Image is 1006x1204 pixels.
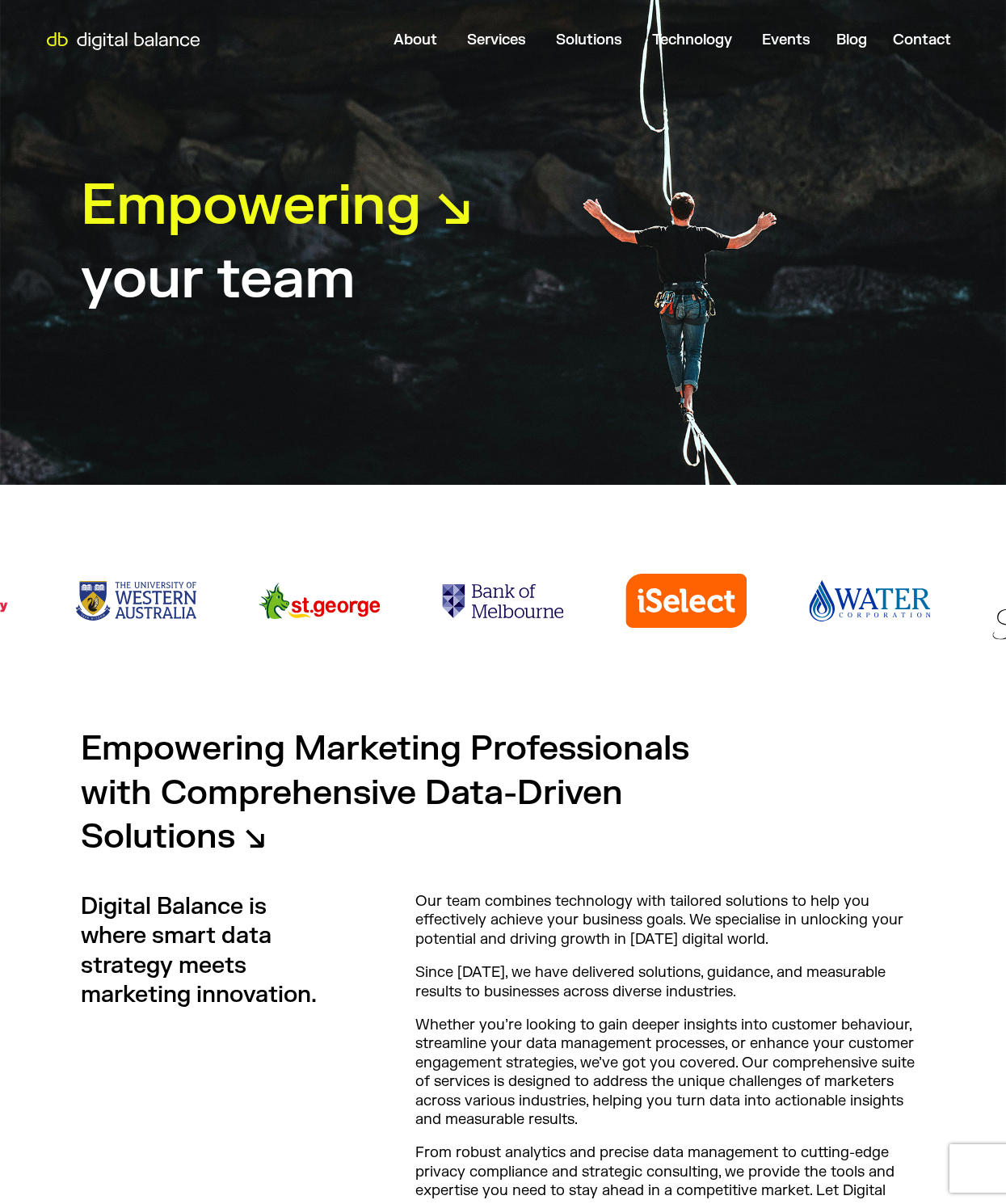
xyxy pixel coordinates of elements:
div: 4 / 83 [431,501,575,711]
p: Our team combines technology with tailored solutions to help you effectively achieve your busines... [415,892,926,949]
p: Since [DATE], we have delivered solutions, guidance, and measurable results to businesses across ... [415,963,926,1001]
a: Services [467,31,526,49]
div: 3 / 83 [248,501,391,711]
div: 2 / 83 [65,501,208,711]
img: Digital Balance logo [40,32,206,50]
h3: Digital Balance is where smart data strategy meets marketing innovation. [81,892,335,1010]
div: 6 / 83 [798,501,941,711]
h2: Empowering Marketing Professionals with Comprehensive Data-Driven Solutions ↘︎ [81,727,764,860]
a: Events [762,31,810,49]
div: Menu Toggle [208,24,964,56]
h1: Empowering ↘︎ [81,169,473,242]
a: Solutions [556,31,622,49]
a: Technology [652,31,732,49]
a: Blog [836,31,867,49]
a: Contact [893,31,951,49]
a: About [394,31,437,49]
nav: Menu [208,24,964,56]
p: Whether you’re looking to gain deeper insights into customer behaviour, streamline your data mana... [415,1016,926,1129]
h1: your team [81,242,356,316]
div: 5 / 83 [615,501,758,711]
